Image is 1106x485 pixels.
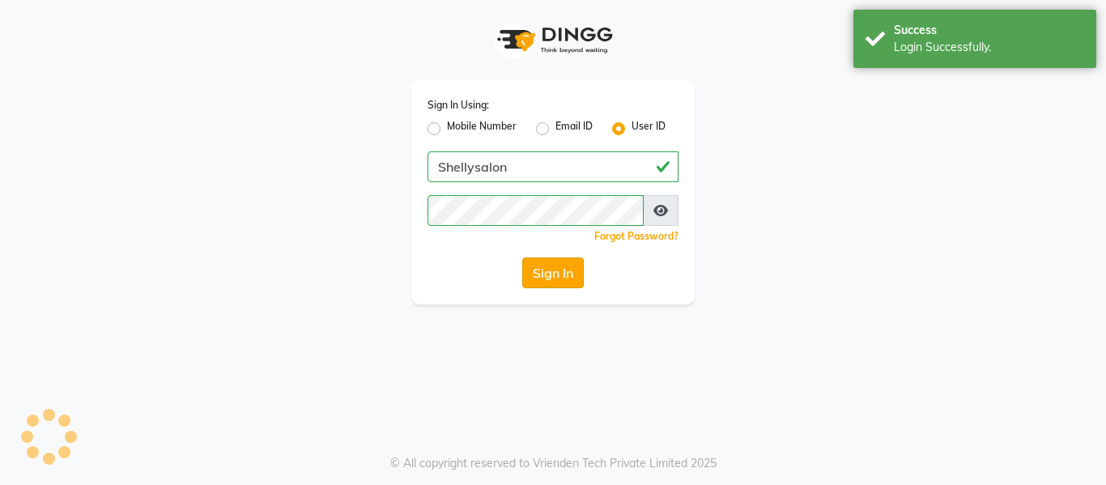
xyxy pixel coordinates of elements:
img: logo1.svg [488,16,618,64]
input: Username [428,195,644,226]
input: Username [428,151,678,182]
button: Sign In [522,257,584,288]
label: Sign In Using: [428,98,489,113]
label: Email ID [555,119,593,138]
label: Mobile Number [447,119,517,138]
div: Success [894,22,1084,39]
a: Forgot Password? [594,230,678,242]
div: Login Successfully. [894,39,1084,56]
label: User ID [632,119,666,138]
